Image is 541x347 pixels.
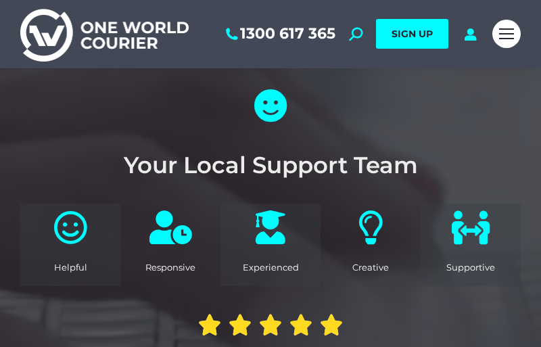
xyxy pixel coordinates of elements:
i:  [198,313,221,336]
i:  [229,313,252,336]
i:  [289,313,312,336]
p: Creative [327,262,414,273]
a: Mobile menu icon [492,20,521,48]
i:  [259,313,282,336]
p: Supportive [427,262,514,273]
h2: Your Local Support Team [34,154,507,177]
a: 1300 617 365 [223,25,335,43]
p: Experienced [227,262,314,273]
img: One World Courier [20,7,189,62]
span: SIGN UP [392,28,433,40]
i:  [320,313,343,336]
div: 5/5 [198,313,343,336]
p: Helpful [27,262,114,273]
a: SIGN UP [376,19,448,49]
p: Responsive [127,262,214,273]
